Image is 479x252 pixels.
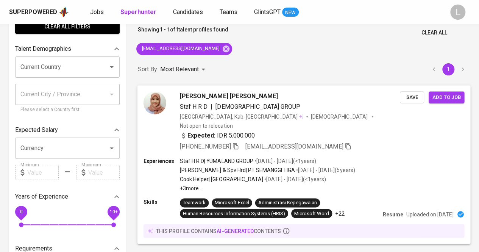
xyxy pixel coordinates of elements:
[159,27,170,33] b: 1 - 1
[220,8,237,16] span: Teams
[187,131,215,140] b: Expected:
[173,8,204,17] a: Candidates
[15,41,120,56] div: Talent Demographics
[180,103,208,110] span: Staf H R D
[263,175,326,183] p: • [DATE] - [DATE] ( <1 years )
[109,209,117,214] span: 10+
[180,113,303,120] div: [GEOGRAPHIC_DATA], Kab. [GEOGRAPHIC_DATA]
[138,26,228,40] p: Showing of talent profiles found
[180,142,231,150] span: [PHONE_NUMBER]
[90,8,104,16] span: Jobs
[450,5,465,20] div: L
[294,210,329,217] div: Microsoft Word
[15,44,71,53] p: Talent Demographics
[106,62,117,72] button: Open
[404,93,420,102] span: Save
[9,8,57,17] div: Superpowered
[106,143,117,153] button: Open
[215,199,249,207] div: Microsoft Excel
[156,227,281,235] p: this profile contains contents
[160,63,208,77] div: Most Relevant
[90,8,105,17] a: Jobs
[15,20,120,34] button: Clear All filters
[15,192,68,201] p: Years of Experience
[217,228,253,234] span: AI-generated
[311,113,368,120] span: [DEMOGRAPHIC_DATA]
[138,86,470,244] a: [PERSON_NAME] [PERSON_NAME]Staf H R D|[DEMOGRAPHIC_DATA] GROUP[GEOGRAPHIC_DATA], Kab. [GEOGRAPHIC...
[335,210,344,217] p: +22
[15,189,120,204] div: Years of Experience
[432,93,460,102] span: Add to job
[406,210,454,218] p: Uploaded on [DATE]
[180,91,278,100] span: [PERSON_NAME] [PERSON_NAME]
[20,209,22,214] span: 0
[421,28,447,38] span: Clear All
[15,125,58,135] p: Expected Salary
[220,8,239,17] a: Teams
[138,65,157,74] p: Sort By
[180,122,232,129] p: Not open to relocation
[211,102,212,111] span: |
[180,166,295,174] p: [PERSON_NAME] & Spv Hrd | PT SEMANGGI TIGA
[144,157,180,164] p: Experiences
[427,63,470,75] nav: pagination navigation
[183,210,285,217] div: Human Resources Information Systems (HRIS)
[383,210,403,218] p: Resume
[136,45,224,52] span: [EMAIL_ADDRESS][DOMAIN_NAME]
[180,175,263,183] p: Cook Helper | [GEOGRAPHIC_DATA]
[144,198,180,206] p: Skills
[27,165,59,180] input: Value
[180,185,355,192] p: +3 more ...
[253,157,316,164] p: • [DATE] - [DATE] ( <1 years )
[144,91,166,114] img: c996eb5a7336ad4b865b4ada713f4bac.jpg
[20,106,114,114] p: Please select a Country first
[418,26,450,40] button: Clear All
[215,103,300,110] span: [DEMOGRAPHIC_DATA] GROUP
[120,8,158,17] a: Superhunter
[59,6,69,18] img: app logo
[295,166,355,174] p: • [DATE] - [DATE] ( 5 years )
[88,165,120,180] input: Value
[429,91,464,103] button: Add to job
[183,199,206,207] div: Teamwork
[160,65,199,74] p: Most Relevant
[400,91,424,103] button: Save
[442,63,454,75] button: page 1
[180,157,253,164] p: Staf H R D | YUMALAND GROUP
[21,22,114,31] span: Clear All filters
[258,199,317,207] div: Administrasi Kepegawaian
[173,8,203,16] span: Candidates
[254,8,299,17] a: GlintsGPT NEW
[120,8,156,16] b: Superhunter
[245,142,343,150] span: [EMAIL_ADDRESS][DOMAIN_NAME]
[175,27,178,33] b: 1
[282,9,299,16] span: NEW
[180,131,255,140] div: IDR 5.000.000
[15,122,120,138] div: Expected Salary
[136,43,232,55] div: [EMAIL_ADDRESS][DOMAIN_NAME]
[254,8,281,16] span: GlintsGPT
[9,6,69,18] a: Superpoweredapp logo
